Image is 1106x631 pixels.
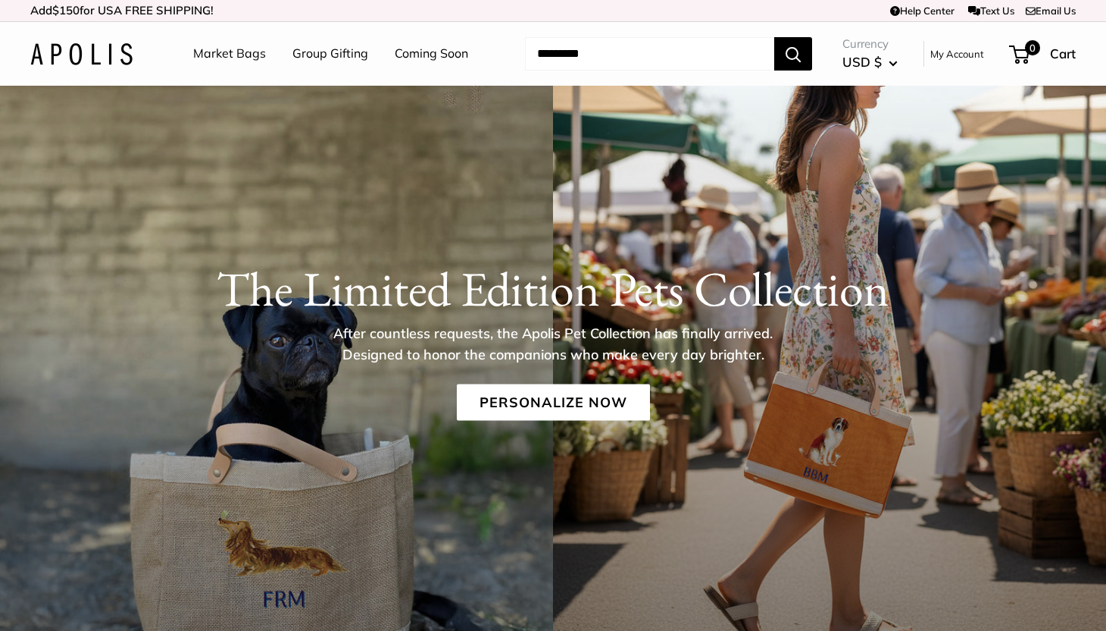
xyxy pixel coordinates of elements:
h1: The Limited Edition Pets Collection [30,260,1076,318]
a: 0 Cart [1011,42,1076,66]
span: USD $ [842,54,882,70]
img: Apolis [30,43,133,65]
a: Help Center [890,5,954,17]
button: Search [774,37,812,71]
a: Coming Soon [395,42,468,65]
p: After countless requests, the Apolis Pet Collection has finally arrived. Designed to honor the co... [307,323,799,366]
span: Cart [1050,46,1076,61]
input: Search... [525,37,774,71]
a: Market Bags [193,42,266,65]
span: 0 [1025,40,1040,55]
a: Group Gifting [292,42,368,65]
a: Email Us [1026,5,1076,17]
button: USD $ [842,50,898,74]
span: $150 [52,3,80,17]
a: Personalize Now [457,385,650,421]
a: My Account [930,45,984,63]
span: Currency [842,33,898,55]
a: Text Us [968,5,1014,17]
